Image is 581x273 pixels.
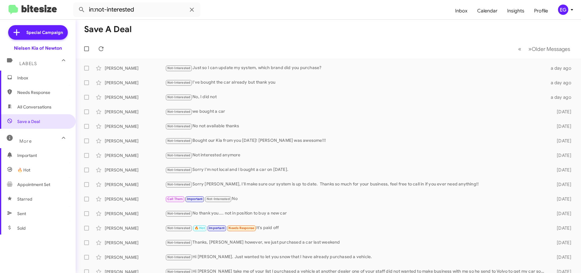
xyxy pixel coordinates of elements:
[165,166,547,173] div: Sorry I'm not local and I bought a car on [DATE].
[105,80,165,86] div: [PERSON_NAME]
[165,210,547,217] div: No thank you.... not in position to buy a new car
[17,181,50,188] span: Appointment Set
[26,29,63,35] span: Special Campaign
[165,195,547,202] div: No
[167,124,191,128] span: Not-Interested
[19,138,32,144] span: More
[547,123,576,129] div: [DATE]
[547,65,576,71] div: a day ago
[84,25,132,34] h1: Save a Deal
[105,181,165,188] div: [PERSON_NAME]
[525,43,574,55] button: Next
[518,45,521,53] span: «
[17,75,69,81] span: Inbox
[105,211,165,217] div: [PERSON_NAME]
[547,80,576,86] div: a day ago
[105,109,165,115] div: [PERSON_NAME]
[17,89,69,95] span: Needs Response
[515,43,574,55] nav: Page navigation example
[553,5,574,15] button: EG
[167,95,191,99] span: Not-Interested
[514,43,525,55] button: Previous
[8,25,68,40] a: Special Campaign
[17,152,69,158] span: Important
[105,94,165,100] div: [PERSON_NAME]
[167,66,191,70] span: Not-Interested
[105,123,165,129] div: [PERSON_NAME]
[547,167,576,173] div: [DATE]
[195,226,205,230] span: 🔥 Hot
[547,240,576,246] div: [DATE]
[105,138,165,144] div: [PERSON_NAME]
[547,181,576,188] div: [DATE]
[167,153,191,157] span: Not-Interested
[17,196,32,202] span: Starred
[17,118,40,125] span: Save a Deal
[228,226,254,230] span: Needs Response
[450,2,472,20] a: Inbox
[73,2,200,17] input: Search
[105,240,165,246] div: [PERSON_NAME]
[105,196,165,202] div: [PERSON_NAME]
[165,65,547,72] div: Just so I can update my system, which brand did you purchase?
[165,225,547,231] div: It's paid off
[165,239,547,246] div: Thanks, [PERSON_NAME] however, we just purchased a car last weekend
[14,45,62,51] div: Nielsen Kia of Newton
[165,108,547,115] div: we bought a car
[167,110,191,114] span: Not-Interested
[547,138,576,144] div: [DATE]
[167,182,191,186] span: Not-Interested
[165,94,547,101] div: No, I did not
[105,254,165,260] div: [PERSON_NAME]
[547,94,576,100] div: a day ago
[167,168,191,172] span: Not-Interested
[187,197,203,201] span: Important
[19,61,37,66] span: Labels
[547,225,576,231] div: [DATE]
[165,181,547,188] div: Sorry [PERSON_NAME], I'll make sure our system is up to date. Thanks so much for your business, f...
[165,152,547,159] div: Not interested anymore
[165,123,547,130] div: No not available thanks
[17,167,30,173] span: 🔥 Hot
[547,211,576,217] div: [DATE]
[207,197,230,201] span: Not-Interested
[165,137,547,144] div: Bought our Kia from you [DATE]! [PERSON_NAME] was awesome!!!
[532,46,570,52] span: Older Messages
[167,211,191,215] span: Not-Interested
[547,109,576,115] div: [DATE]
[105,65,165,71] div: [PERSON_NAME]
[528,45,532,53] span: »
[529,2,553,20] a: Profile
[167,255,191,259] span: Not-Interested
[165,79,547,86] div: I've bought the car already but thank you
[105,167,165,173] div: [PERSON_NAME]
[167,197,183,201] span: Call Them
[547,152,576,158] div: [DATE]
[165,254,547,261] div: Hi [PERSON_NAME]. Just wanted to let you snow that I have already purchased a vehicle.
[167,139,191,143] span: Not-Interested
[502,2,529,20] a: Insights
[17,225,26,231] span: Sold
[17,211,26,217] span: Sent
[105,225,165,231] div: [PERSON_NAME]
[105,152,165,158] div: [PERSON_NAME]
[167,241,191,245] span: Not-Interested
[167,81,191,85] span: Not-Interested
[472,2,502,20] a: Calendar
[547,254,576,260] div: [DATE]
[17,104,51,110] span: All Conversations
[167,226,191,230] span: Not-Interested
[547,196,576,202] div: [DATE]
[558,5,568,15] div: EG
[209,226,225,230] span: Important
